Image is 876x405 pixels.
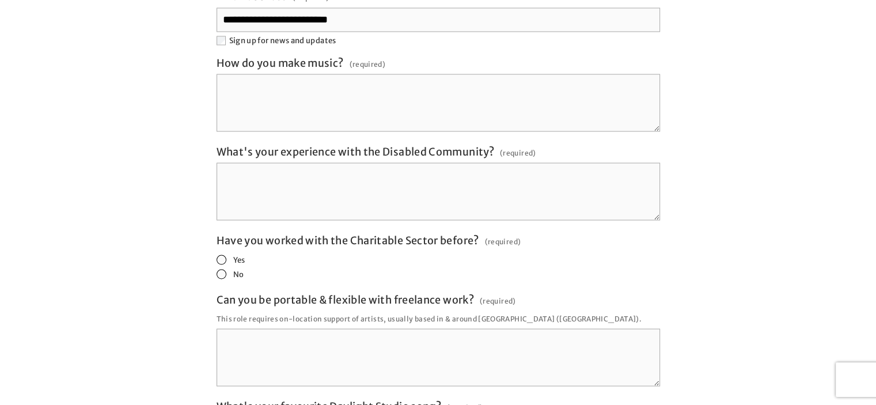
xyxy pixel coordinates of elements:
[217,56,344,69] span: How do you make music?
[233,269,244,279] span: No
[217,145,494,158] span: What's your experience with the Disabled Community?
[217,293,474,306] span: Can you be portable & flexible with freelance work?
[500,145,536,160] span: (required)
[485,233,521,249] span: (required)
[217,311,660,326] p: This role requires on-location support of artists, usually based in & around [GEOGRAPHIC_DATA] ([...
[217,36,226,45] input: Sign up for news and updates
[217,233,479,247] span: Have you worked with the Charitable Sector before?
[349,56,385,71] span: (required)
[480,293,516,308] span: (required)
[233,255,245,264] span: Yes
[229,36,336,46] span: Sign up for news and updates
